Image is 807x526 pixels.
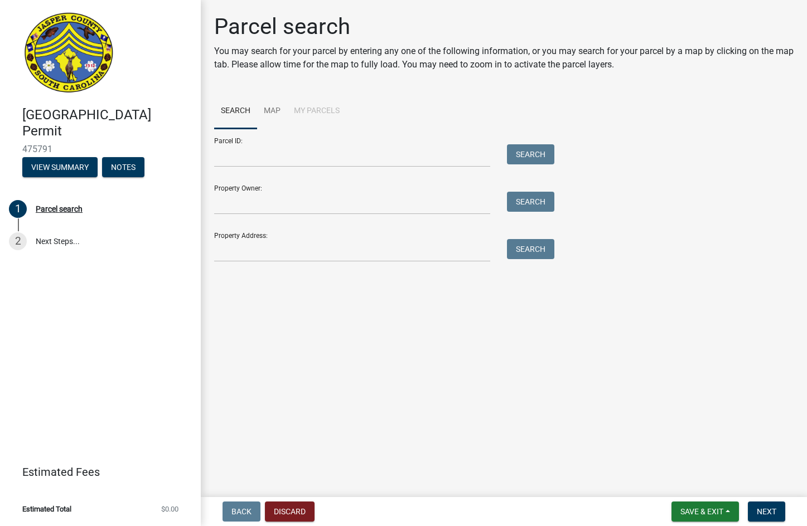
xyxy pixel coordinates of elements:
[22,12,115,95] img: Jasper County, South Carolina
[265,501,315,522] button: Discard
[680,507,723,516] span: Save & Exit
[22,107,192,139] h4: [GEOGRAPHIC_DATA] Permit
[9,200,27,218] div: 1
[223,501,260,522] button: Back
[214,94,257,129] a: Search
[507,239,554,259] button: Search
[22,144,178,154] span: 475791
[161,505,178,513] span: $0.00
[748,501,785,522] button: Next
[102,163,144,172] wm-modal-confirm: Notes
[22,505,71,513] span: Estimated Total
[22,157,98,177] button: View Summary
[214,45,794,71] p: You may search for your parcel by entering any one of the following information, or you may searc...
[257,94,287,129] a: Map
[22,163,98,172] wm-modal-confirm: Summary
[507,192,554,212] button: Search
[757,507,776,516] span: Next
[671,501,739,522] button: Save & Exit
[214,13,794,40] h1: Parcel search
[36,205,83,213] div: Parcel search
[231,507,252,516] span: Back
[507,144,554,164] button: Search
[102,157,144,177] button: Notes
[9,232,27,250] div: 2
[9,461,183,483] a: Estimated Fees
